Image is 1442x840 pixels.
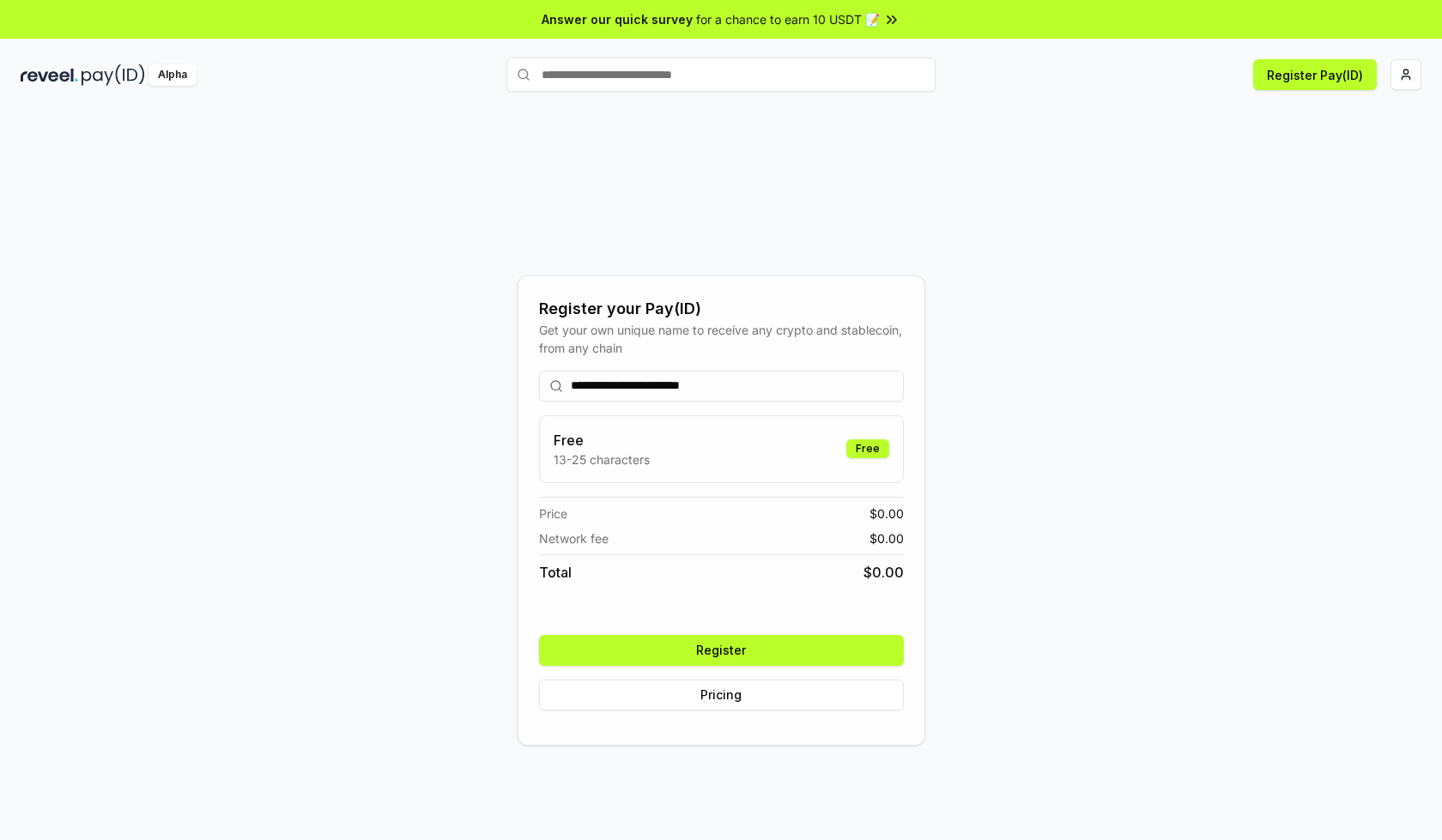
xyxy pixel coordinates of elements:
span: Total [539,562,572,583]
button: Pricing [539,680,904,710]
div: Free [846,439,889,458]
div: Alpha [148,64,197,86]
img: reveel_dark [21,64,78,86]
span: Answer our quick survey [542,10,693,28]
div: Register your Pay(ID) [539,297,904,321]
img: pay_id [82,64,145,86]
div: Get your own unique name to receive any crypto and stablecoin, from any chain [539,321,904,357]
p: 13-25 characters [554,450,650,468]
span: Price [539,505,567,523]
span: $ 0.00 [869,529,904,547]
button: Register Pay(ID) [1253,59,1377,90]
h3: Free [554,430,650,450]
span: $ 0.00 [863,562,904,583]
span: for a chance to earn 10 USDT 📝 [696,10,880,28]
button: Register [539,635,904,666]
span: Network fee [539,529,609,547]
span: $ 0.00 [869,505,904,523]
